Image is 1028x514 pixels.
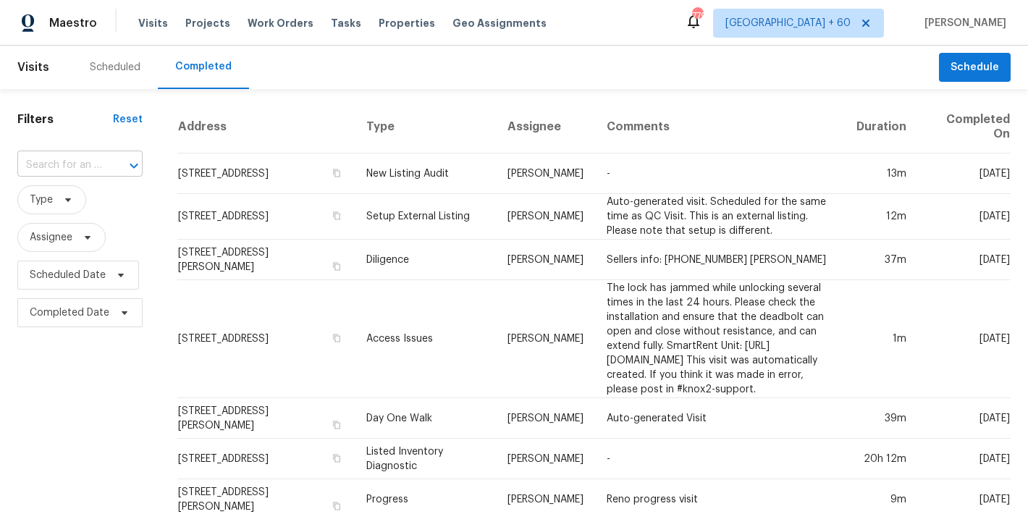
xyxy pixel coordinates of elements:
[355,240,496,280] td: Diligence
[595,194,845,240] td: Auto-generated visit. Scheduled for the same time as QC Visit. This is an external listing. Pleas...
[918,240,1011,280] td: [DATE]
[90,60,140,75] div: Scheduled
[138,16,168,30] span: Visits
[939,53,1011,83] button: Schedule
[918,280,1011,398] td: [DATE]
[496,101,595,153] th: Assignee
[355,280,496,398] td: Access Issues
[124,156,144,176] button: Open
[17,112,113,127] h1: Filters
[595,398,845,439] td: Auto-generated Visit
[918,101,1011,153] th: Completed On
[330,332,343,345] button: Copy Address
[330,418,343,431] button: Copy Address
[496,153,595,194] td: [PERSON_NAME]
[845,240,918,280] td: 37m
[177,194,355,240] td: [STREET_ADDRESS]
[595,280,845,398] td: The lock has jammed while unlocking several times in the last 24 hours. Please check the installa...
[355,153,496,194] td: New Listing Audit
[30,268,106,282] span: Scheduled Date
[177,398,355,439] td: [STREET_ADDRESS][PERSON_NAME]
[845,153,918,194] td: 13m
[30,306,109,320] span: Completed Date
[496,439,595,479] td: [PERSON_NAME]
[330,209,343,222] button: Copy Address
[595,101,845,153] th: Comments
[175,59,232,74] div: Completed
[951,59,999,77] span: Schedule
[30,230,72,245] span: Assignee
[355,194,496,240] td: Setup External Listing
[379,16,435,30] span: Properties
[919,16,1006,30] span: [PERSON_NAME]
[17,51,49,83] span: Visits
[330,500,343,513] button: Copy Address
[692,9,702,23] div: 779
[845,439,918,479] td: 20h 12m
[918,439,1011,479] td: [DATE]
[113,112,143,127] div: Reset
[496,280,595,398] td: [PERSON_NAME]
[177,439,355,479] td: [STREET_ADDRESS]
[845,280,918,398] td: 1m
[330,452,343,465] button: Copy Address
[248,16,313,30] span: Work Orders
[452,16,547,30] span: Geo Assignments
[845,194,918,240] td: 12m
[918,194,1011,240] td: [DATE]
[725,16,851,30] span: [GEOGRAPHIC_DATA] + 60
[355,398,496,439] td: Day One Walk
[595,439,845,479] td: -
[918,398,1011,439] td: [DATE]
[177,240,355,280] td: [STREET_ADDRESS][PERSON_NAME]
[330,167,343,180] button: Copy Address
[30,193,53,207] span: Type
[355,101,496,153] th: Type
[331,18,361,28] span: Tasks
[496,194,595,240] td: [PERSON_NAME]
[496,240,595,280] td: [PERSON_NAME]
[177,101,355,153] th: Address
[17,154,102,177] input: Search for an address...
[49,16,97,30] span: Maestro
[845,101,918,153] th: Duration
[330,260,343,273] button: Copy Address
[185,16,230,30] span: Projects
[918,153,1011,194] td: [DATE]
[496,398,595,439] td: [PERSON_NAME]
[845,398,918,439] td: 39m
[595,240,845,280] td: Sellers info: [PHONE_NUMBER] [PERSON_NAME]
[355,439,496,479] td: Listed Inventory Diagnostic
[177,153,355,194] td: [STREET_ADDRESS]
[177,280,355,398] td: [STREET_ADDRESS]
[595,153,845,194] td: -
